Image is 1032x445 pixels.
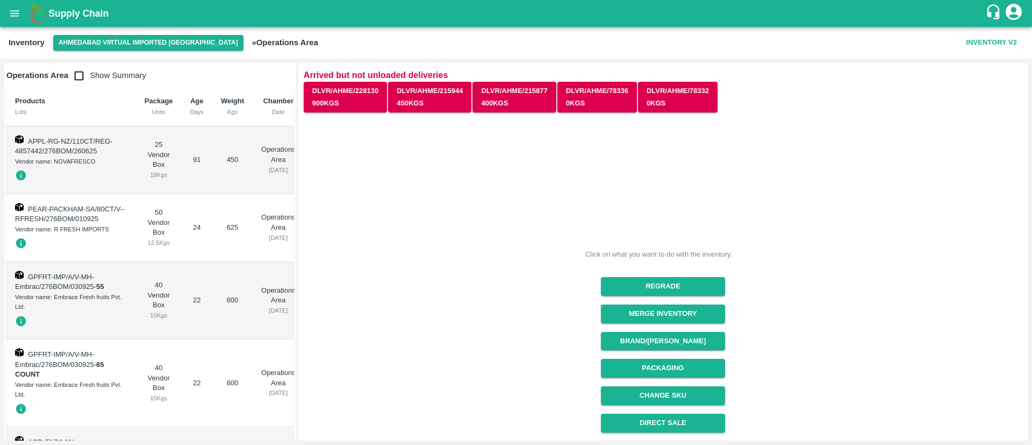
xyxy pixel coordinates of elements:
td: 22 [182,262,212,340]
div: [DATE] [261,165,296,175]
button: open drawer [2,1,27,26]
div: Lots [15,107,127,117]
button: Change SKU [601,386,725,405]
img: box [15,135,24,144]
button: Merge Inventory [601,305,725,323]
span: GPFRT-IMP/A/V-MH-Embrac/276BOM/030925 [15,350,94,369]
div: 12.5 Kgs [145,238,173,248]
p: Operations Area [261,145,296,165]
button: Packaging [601,359,725,378]
button: Inventory V2 [962,33,1021,52]
span: APPL-RG-NZ/110CT/REG-4857442/276BOM/260625 [15,137,112,156]
button: Direct Sale [601,414,725,433]
div: Vendor name: Embrace Fresh fruits Pvt. Ltd. [15,380,127,400]
span: PEAR-PACKHAM-SA/80CT/V--RFRESH/276BOM/010925 [15,205,125,223]
button: Select DC [53,35,243,51]
div: 40 Vendor Box [145,363,173,403]
b: Package [145,97,173,105]
p: Operations Area [261,286,296,306]
b: Products [15,97,45,105]
a: Supply Chain [48,6,985,21]
div: customer-support [985,4,1004,23]
img: logo [27,3,48,24]
p: Operations Area [261,213,296,232]
div: 25 Vendor Box [145,140,173,180]
img: box [15,436,24,444]
div: Vendor name: NOVAFRESCO [15,157,127,166]
span: 450 [227,156,239,164]
button: DLVR/AHME/215944450Kgs [388,82,471,113]
span: 625 [227,223,239,231]
div: Click on what you want to do with the inventory. [585,249,732,260]
div: [DATE] [261,233,296,243]
td: 22 [182,340,212,427]
div: Vendor name: R FRESH IMPORTS [15,224,127,234]
span: GPFRT-IMP/A/V-MH-Embrac/276BOM/030925 [15,273,94,291]
div: Units [145,107,173,117]
b: Supply Chain [48,8,109,19]
span: 600 [227,379,239,387]
div: 15 Kgs [145,393,173,403]
img: box [15,271,24,279]
b: Age [190,97,204,105]
div: Vendor name: Embrace Fresh fruits Pvt. Ltd. [15,292,127,312]
div: 40 Vendor Box [145,280,173,320]
span: Show Summary [68,71,146,80]
div: Kgs [221,107,244,117]
div: Days [190,107,204,117]
b: Chamber [263,97,293,105]
div: 15 Kgs [145,310,173,320]
strong: 55 [96,282,104,291]
b: Weight [221,97,244,105]
div: 18 Kgs [145,170,173,180]
div: [DATE] [261,388,296,398]
td: 91 [182,126,212,194]
button: DLVR/AHME/783360Kgs [557,82,637,113]
button: DLVR/AHME/215877400Kgs [472,82,556,113]
button: Regrade [601,277,725,296]
div: account of current user [1004,2,1023,25]
span: - [94,282,104,291]
div: 50 Vendor Box [145,208,173,248]
button: DLVR/AHME/228130900Kgs [304,82,387,113]
img: box [15,203,24,211]
b: Operations Area [6,71,68,80]
div: [DATE] [261,306,296,315]
p: Operations Area [261,368,296,388]
b: Inventory [9,38,45,47]
td: 24 [182,194,212,262]
span: 600 [227,296,239,304]
div: Date [261,107,296,117]
b: » Operations Area [252,38,318,47]
button: Brand/[PERSON_NAME] [601,332,725,351]
p: Arrived but not unloaded deliveries [304,68,1022,82]
img: box [15,348,24,357]
button: DLVR/AHME/783320Kgs [638,82,718,113]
